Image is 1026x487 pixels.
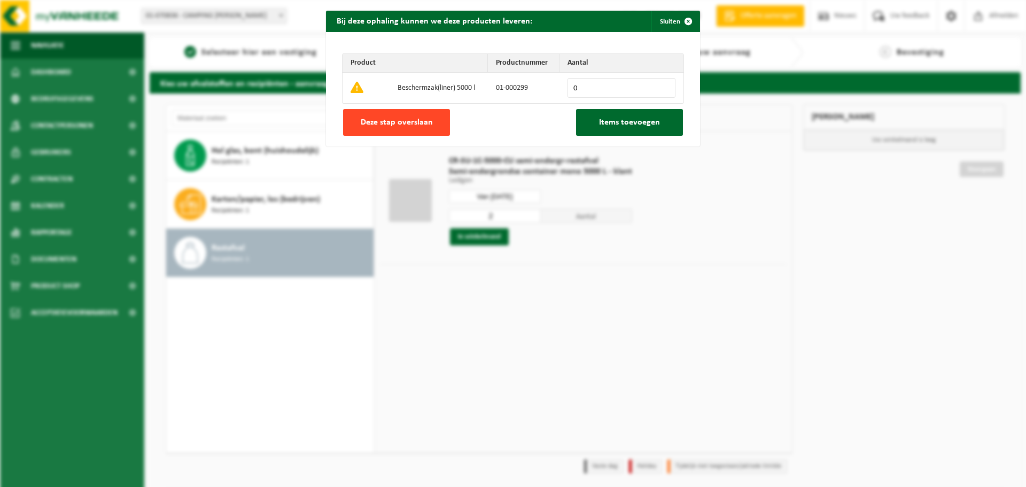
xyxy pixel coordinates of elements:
[651,11,699,32] button: Sluiten
[326,11,543,31] h2: Bij deze ophaling kunnen we deze producten leveren:
[599,118,660,127] span: Items toevoegen
[361,118,433,127] span: Deze stap overslaan
[343,54,488,73] th: Product
[343,109,450,136] button: Deze stap overslaan
[559,54,683,73] th: Aantal
[576,109,683,136] button: Items toevoegen
[390,73,488,103] td: Beschermzak(liner) 5000 l
[488,73,559,103] td: 01-000299
[488,54,559,73] th: Productnummer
